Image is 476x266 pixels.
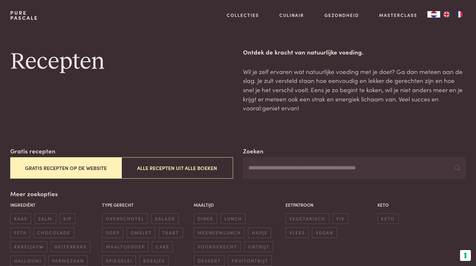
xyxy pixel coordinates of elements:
[194,227,245,238] span: meeneemlunch
[10,157,121,179] button: Gratis recepten op de website
[102,227,123,238] span: soep
[10,146,55,156] label: Gratis recepten
[427,11,440,18] div: Language
[194,202,282,208] p: Maaltijd
[332,213,348,224] span: vis
[152,241,173,252] span: cake
[324,12,359,18] a: Gezondheid
[102,255,136,266] span: spiegelei
[228,255,272,266] span: fruitontbijt
[243,48,363,56] strong: Ontdek de kracht van natuurlijke voeding.
[194,213,217,224] span: diner
[427,11,440,18] a: NL
[102,202,191,208] p: Type gerecht
[10,10,38,20] a: PurePascale
[243,146,263,156] label: Zoeken
[10,255,45,266] span: halloumi
[285,202,374,208] p: Eetpatroon
[34,227,74,238] span: chocolade
[49,255,88,266] span: parmezaan
[460,250,471,261] button: Uw voorkeuren voor toestemming voor trackingtechnologieën
[35,213,56,224] span: zalm
[243,67,466,113] p: Wil je zelf ervaren wat natuurlijke voeding met je doet? Ga dan meteen aan de slag. Je zult verst...
[102,241,148,252] span: maaltijdsoep
[102,213,148,224] span: ovenschotel
[312,227,337,238] span: vegan
[10,48,233,76] h1: Recepten
[51,241,90,252] span: geitenkaas
[194,241,241,252] span: voorgerecht
[10,202,99,208] p: Ingrediënt
[285,213,329,224] span: vegetarisch
[10,227,30,238] span: feta
[151,213,179,224] span: salade
[194,255,224,266] span: dessert
[279,12,304,18] a: Culinair
[378,213,399,224] span: keto
[227,12,259,18] a: Collecties
[440,11,466,18] ul: Language list
[127,227,155,238] span: omelet
[139,255,168,266] span: koekjes
[60,213,75,224] span: kip
[10,213,31,224] span: kaas
[453,11,466,18] a: FR
[10,241,47,252] span: kabeljauw
[285,227,308,238] span: vlees
[378,202,466,208] p: Keto
[244,241,273,252] span: ontbijt
[440,11,453,18] a: EN
[248,227,271,238] span: hapje
[221,213,246,224] span: lunch
[427,11,466,18] aside: Language selected: Nederlands
[159,227,183,238] span: taart
[121,157,233,179] button: Alle recepten uit alle boeken
[379,12,417,18] a: Masterclass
